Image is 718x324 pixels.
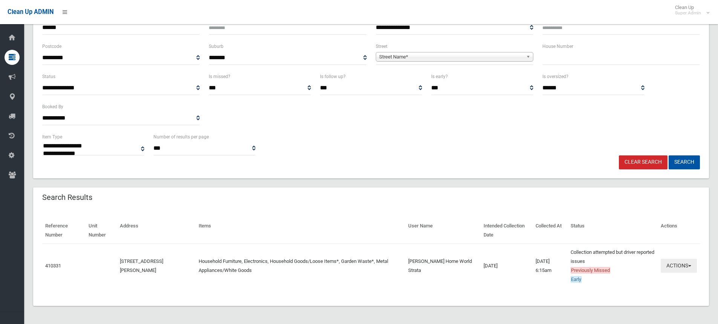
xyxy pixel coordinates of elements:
a: [STREET_ADDRESS][PERSON_NAME] [120,258,163,273]
label: Status [42,72,55,81]
td: Household Furniture, Electronics, Household Goods/Loose Items*, Garden Waste*, Metal Appliances/W... [196,244,405,288]
th: User Name [405,218,481,244]
button: Search [669,155,700,169]
th: Actions [658,218,700,244]
button: Actions [661,259,697,273]
th: Unit Number [86,218,117,244]
td: Collection attempted but driver reported issues [568,244,658,288]
a: Clear Search [619,155,667,169]
th: Status [568,218,658,244]
label: Booked By [42,103,63,111]
span: Early [571,276,582,283]
label: Suburb [209,42,224,51]
label: Number of results per page [153,133,209,141]
th: Collected At [533,218,567,244]
small: Super Admin [675,10,701,16]
td: [DATE] [481,244,533,288]
th: Intended Collection Date [481,218,533,244]
label: Is early? [431,72,448,81]
label: Is follow up? [320,72,346,81]
td: [PERSON_NAME] Home World Strata [405,244,481,288]
header: Search Results [33,190,101,205]
th: Address [117,218,195,244]
th: Items [196,218,405,244]
label: Item Type [42,133,62,141]
td: [DATE] 6:15am [533,244,567,288]
span: Clean Up [671,5,709,16]
th: Reference Number [42,218,86,244]
label: Street [376,42,387,51]
label: House Number [542,42,573,51]
label: Is oversized? [542,72,568,81]
span: Street Name* [379,52,523,61]
label: Is missed? [209,72,230,81]
span: Clean Up ADMIN [8,8,54,15]
label: Postcode [42,42,61,51]
span: Previously Missed [571,267,610,273]
a: 410331 [45,263,61,269]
